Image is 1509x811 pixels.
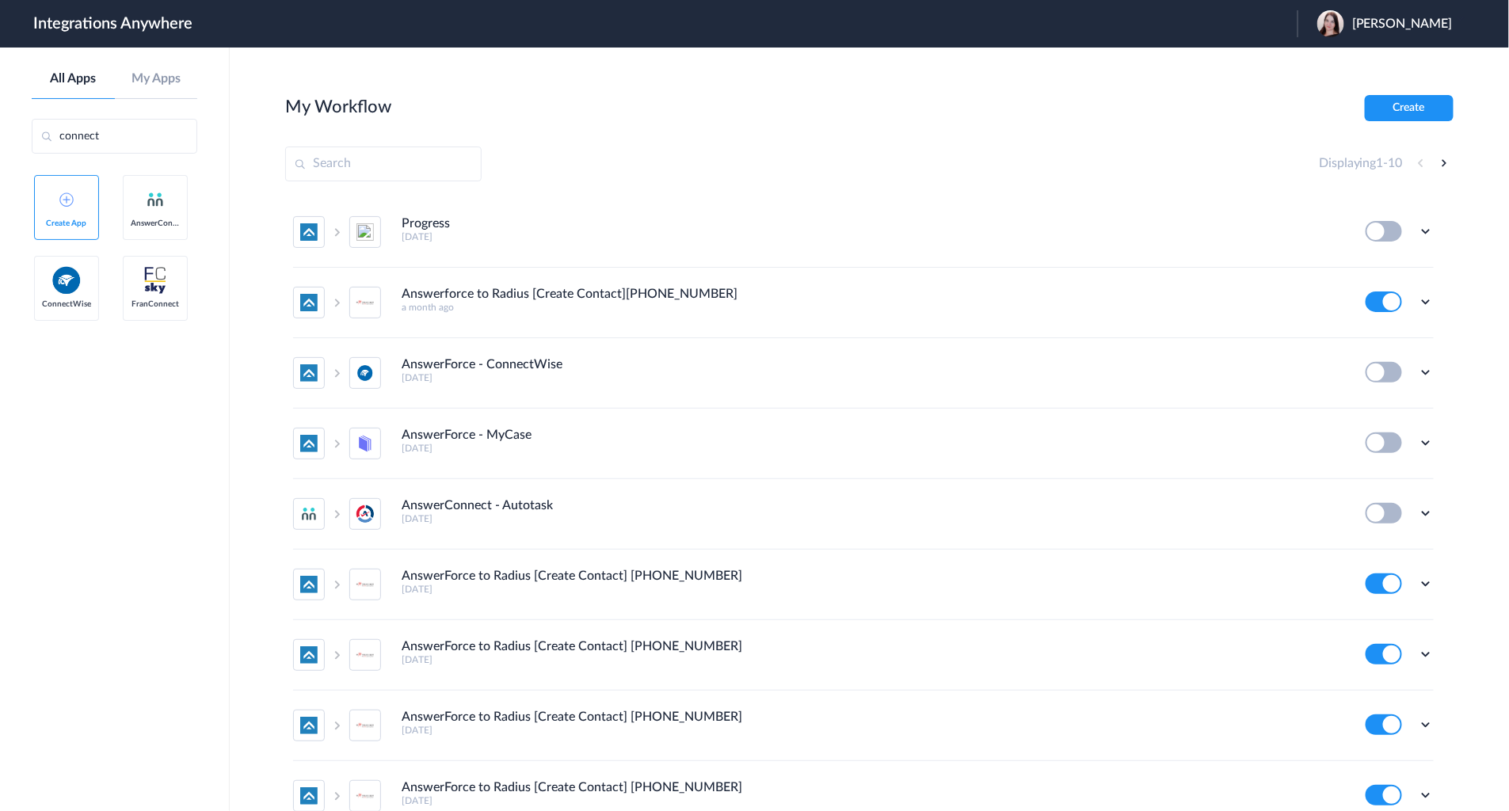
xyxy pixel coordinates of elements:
[402,725,1344,736] h5: [DATE]
[402,231,1344,242] h5: [DATE]
[402,654,1344,665] h5: [DATE]
[59,192,74,207] img: add-icon.svg
[1317,10,1344,37] img: 482341324-9507473629305048-924967458120439694-n.jpg
[1389,157,1403,169] span: 10
[402,710,742,725] h4: AnswerForce to Radius [Create Contact] [PHONE_NUMBER]
[42,219,91,228] span: Create App
[402,428,532,443] h4: AnswerForce - MyCase
[33,14,192,33] h1: Integrations Anywhere
[402,216,450,231] h4: Progress
[402,513,1344,524] h5: [DATE]
[1365,95,1454,121] button: Create
[402,357,562,372] h4: AnswerForce - ConnectWise
[42,299,91,309] span: ConnectWise
[402,569,742,584] h4: AnswerForce to Radius [Create Contact] [PHONE_NUMBER]
[115,71,198,86] a: My Apps
[402,302,1344,313] h5: a month ago
[402,795,1344,806] h5: [DATE]
[131,219,180,228] span: AnswerConnect
[285,147,482,181] input: Search
[402,780,742,795] h4: AnswerForce to Radius [Create Contact] [PHONE_NUMBER]
[1319,156,1403,171] h4: Displaying -
[32,71,115,86] a: All Apps
[139,265,171,296] img: FranConnect.png
[402,443,1344,454] h5: [DATE]
[402,584,1344,595] h5: [DATE]
[131,299,180,309] span: FranConnect
[32,119,197,154] input: Search by name
[51,265,82,295] img: connectwise.png
[402,639,742,654] h4: AnswerForce to Radius [Create Contact] [PHONE_NUMBER]
[146,190,165,209] img: answerconnect-logo.svg
[402,498,553,513] h4: AnswerConnect - Autotask
[402,287,737,302] h4: Answerforce to Radius [Create Contact][PHONE_NUMBER]
[285,97,391,117] h2: My Workflow
[1377,157,1384,169] span: 1
[402,372,1344,383] h5: [DATE]
[1352,17,1453,32] span: [PERSON_NAME]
